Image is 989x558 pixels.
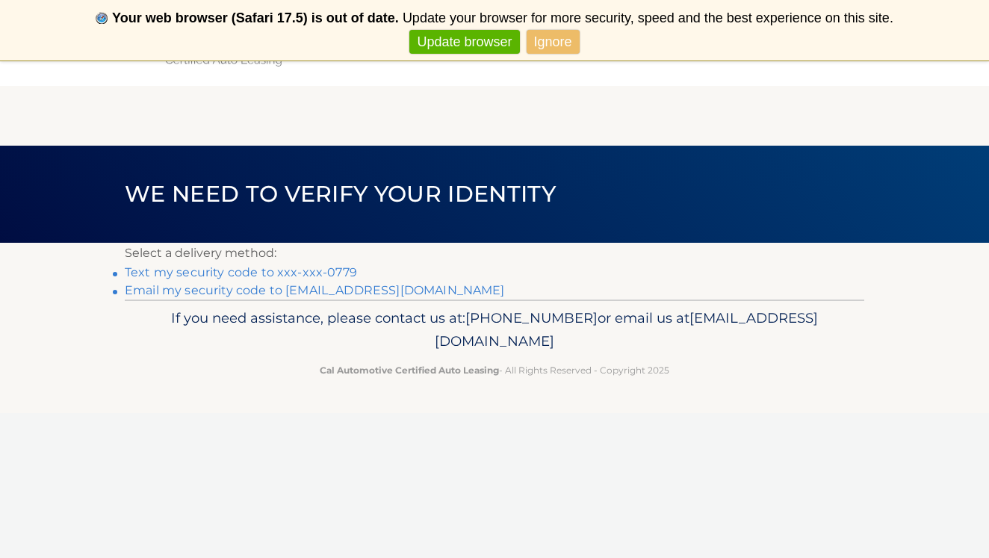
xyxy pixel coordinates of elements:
p: If you need assistance, please contact us at: or email us at [134,306,855,354]
span: [PHONE_NUMBER] [465,309,598,326]
b: Your web browser (Safari 17.5) is out of date. [112,10,399,25]
span: Update your browser for more security, speed and the best experience on this site. [403,10,893,25]
p: Select a delivery method: [125,243,864,264]
a: Update browser [409,30,519,55]
a: Email my security code to [EMAIL_ADDRESS][DOMAIN_NAME] [125,283,505,297]
a: Ignore [527,30,580,55]
strong: Cal Automotive Certified Auto Leasing [320,365,499,376]
p: - All Rights Reserved - Copyright 2025 [134,362,855,378]
a: Text my security code to xxx-xxx-0779 [125,265,357,279]
span: We need to verify your identity [125,180,556,208]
